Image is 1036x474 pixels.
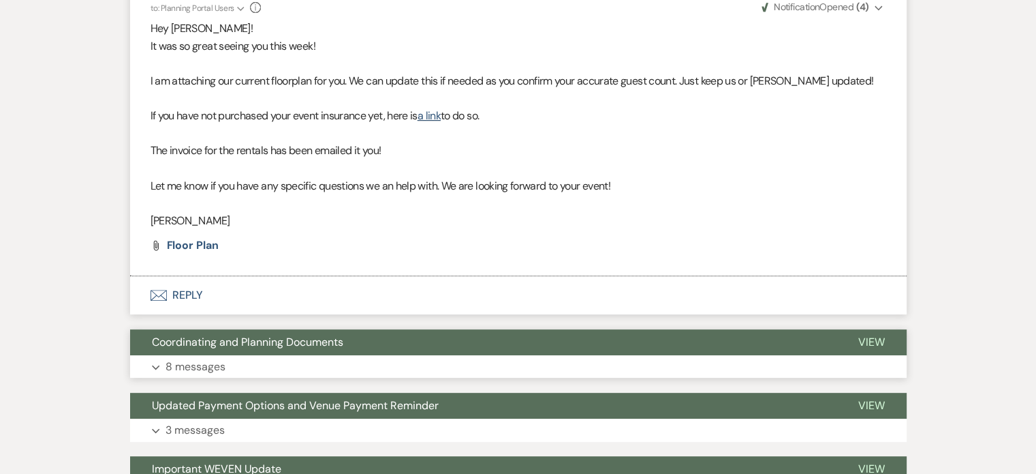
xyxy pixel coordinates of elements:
[836,393,907,419] button: View
[856,1,868,13] strong: ( 4 )
[774,1,819,13] span: Notification
[130,329,836,355] button: Coordinating and Planning Documents
[858,335,885,349] span: View
[166,421,225,439] p: 3 messages
[130,393,836,419] button: Updated Payment Options and Venue Payment Reminder
[836,329,907,355] button: View
[151,2,247,14] button: to: Planning Portal Users
[151,3,234,14] span: to: Planning Portal Users
[130,355,907,379] button: 8 messages
[151,20,886,38] p: Hey [PERSON_NAME]!
[151,177,886,195] p: Let me know if you have any specific questions we an help with. We are looking forward to your ev...
[418,108,441,123] a: a link
[152,398,439,413] span: Updated Payment Options and Venue Payment Reminder
[167,238,219,252] span: Floor Plan
[166,358,225,376] p: 8 messages
[762,1,869,13] span: Opened
[151,38,886,55] p: It was so great seeing you this week!
[151,107,886,125] p: If you have not purchased your event insurance yet, here is to do so.
[151,72,886,90] p: I am attaching our current floorplan for you. We can update this if needed as you confirm your ac...
[858,398,885,413] span: View
[151,142,886,160] p: The invoice for the rentals has been emailed it you!
[151,212,886,230] p: [PERSON_NAME]
[167,240,219,251] a: Floor Plan
[130,419,907,442] button: 3 messages
[152,335,343,349] span: Coordinating and Planning Documents
[130,276,907,314] button: Reply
